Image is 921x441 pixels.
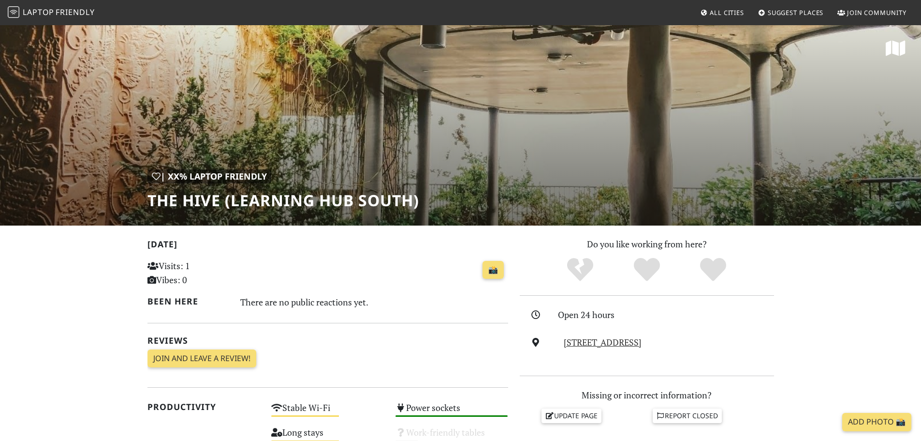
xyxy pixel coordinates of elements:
div: There are no public reactions yet. [240,294,508,310]
a: [STREET_ADDRESS] [564,336,642,348]
a: LaptopFriendly LaptopFriendly [8,4,95,21]
div: Definitely! [680,257,746,283]
a: Suggest Places [754,4,828,21]
h1: The Hive (Learning Hub South) [147,191,419,210]
a: Report closed [653,409,722,423]
div: | XX% Laptop Friendly [147,169,271,183]
h2: Reviews [147,335,508,346]
div: No [547,257,614,283]
h2: Been here [147,296,229,306]
div: Stable Wi-Fi [265,400,390,425]
div: Power sockets [390,400,514,425]
span: Join Community [847,8,906,17]
a: Join Community [833,4,910,21]
a: 📸 [482,261,504,279]
span: Laptop [23,7,54,17]
h2: Productivity [147,402,260,412]
a: Add Photo 📸 [842,413,911,431]
img: LaptopFriendly [8,6,19,18]
a: Join and leave a review! [147,350,256,368]
span: All Cities [710,8,744,17]
div: Yes [614,257,680,283]
h2: [DATE] [147,239,508,253]
a: All Cities [696,4,748,21]
div: Open 24 hours [558,308,779,322]
p: Visits: 1 Vibes: 0 [147,259,260,287]
a: Update page [541,409,601,423]
p: Do you like working from here? [520,237,774,251]
p: Missing or incorrect information? [520,388,774,402]
span: Suggest Places [768,8,824,17]
span: Friendly [56,7,94,17]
